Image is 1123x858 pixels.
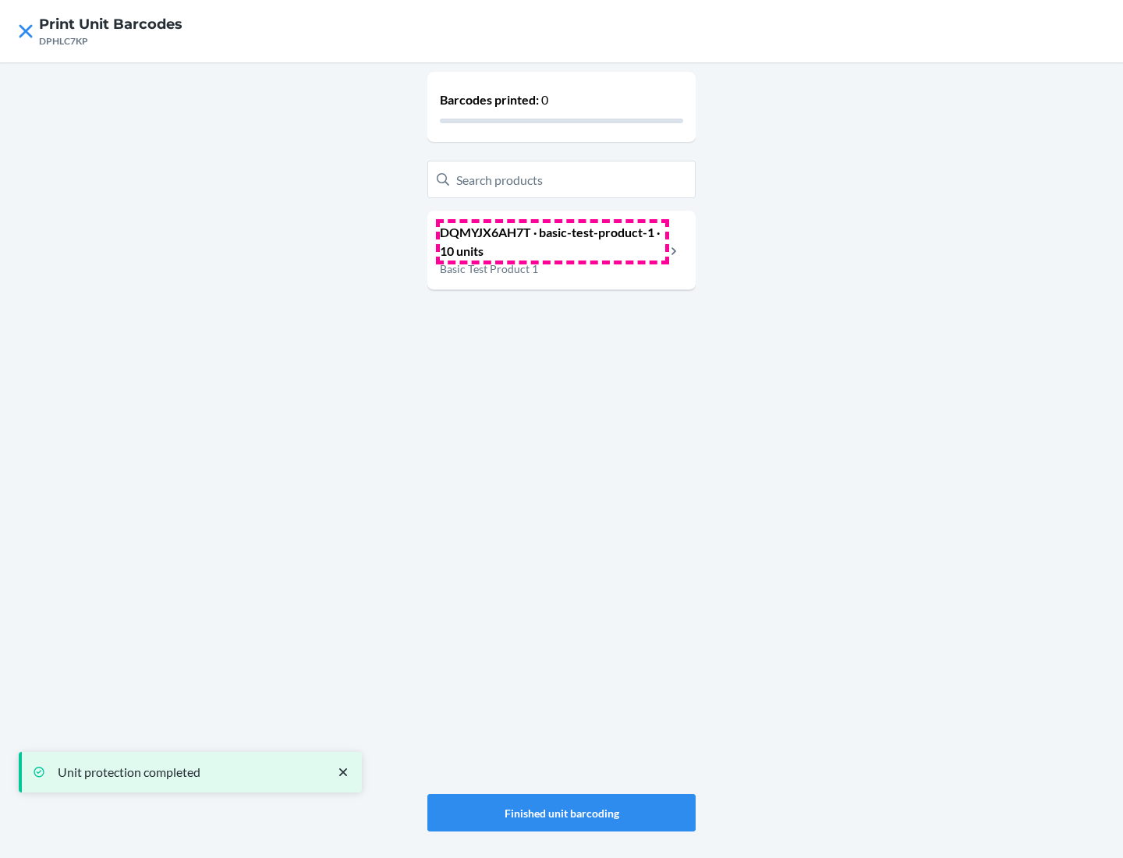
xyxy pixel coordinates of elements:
p: Basic Test Product 1 [440,261,665,277]
div: DPHLC7KP [39,34,182,48]
p: Unit protection completed [58,764,320,780]
input: Search products [427,161,696,198]
button: Finished unit barcoding [427,794,696,831]
p: Barcodes printed: [440,90,683,109]
h4: Print Unit Barcodes [39,14,182,34]
span: 0 [541,92,548,107]
p: DQMYJX6AH7T · basic-test-product-1 · 10 units [440,223,665,261]
svg: close toast [335,764,351,780]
